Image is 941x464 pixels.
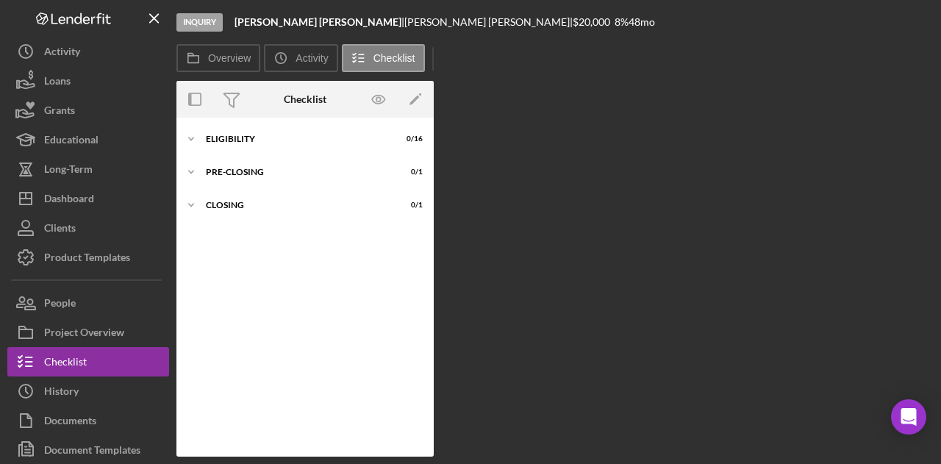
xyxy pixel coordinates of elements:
div: History [44,376,79,410]
div: 8 % [615,16,629,28]
div: Dashboard [44,184,94,217]
div: Documents [44,406,96,439]
button: Product Templates [7,243,169,272]
button: Educational [7,125,169,154]
div: People [44,288,76,321]
button: Project Overview [7,318,169,347]
div: Clients [44,213,76,246]
button: Activity [7,37,169,66]
button: Overview [176,44,260,72]
button: Documents [7,406,169,435]
label: Activity [296,52,328,64]
div: 0 / 1 [396,168,423,176]
label: Overview [208,52,251,64]
b: [PERSON_NAME] [PERSON_NAME] [235,15,401,28]
button: Long-Term [7,154,169,184]
div: Inquiry [176,13,223,32]
div: Checklist [44,347,87,380]
div: Project Overview [44,318,124,351]
div: Open Intercom Messenger [891,399,926,435]
div: Pre-Closing [206,168,386,176]
div: Grants [44,96,75,129]
div: Long-Term [44,154,93,188]
div: [PERSON_NAME] [PERSON_NAME] | [404,16,573,28]
button: Grants [7,96,169,125]
div: 0 / 16 [396,135,423,143]
button: Loans [7,66,169,96]
div: Checklist [284,93,326,105]
button: Clients [7,213,169,243]
span: $20,000 [573,15,610,28]
button: Dashboard [7,184,169,213]
button: History [7,376,169,406]
div: Product Templates [44,243,130,276]
button: Activity [264,44,337,72]
div: 48 mo [629,16,655,28]
div: Closing [206,201,386,210]
div: | [235,16,404,28]
div: 0 / 1 [396,201,423,210]
div: Loans [44,66,71,99]
button: Checklist [342,44,425,72]
button: Checklist [7,347,169,376]
label: Checklist [373,52,415,64]
button: People [7,288,169,318]
div: Educational [44,125,99,158]
div: Activity [44,37,80,70]
div: ELIGIBILITY [206,135,386,143]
